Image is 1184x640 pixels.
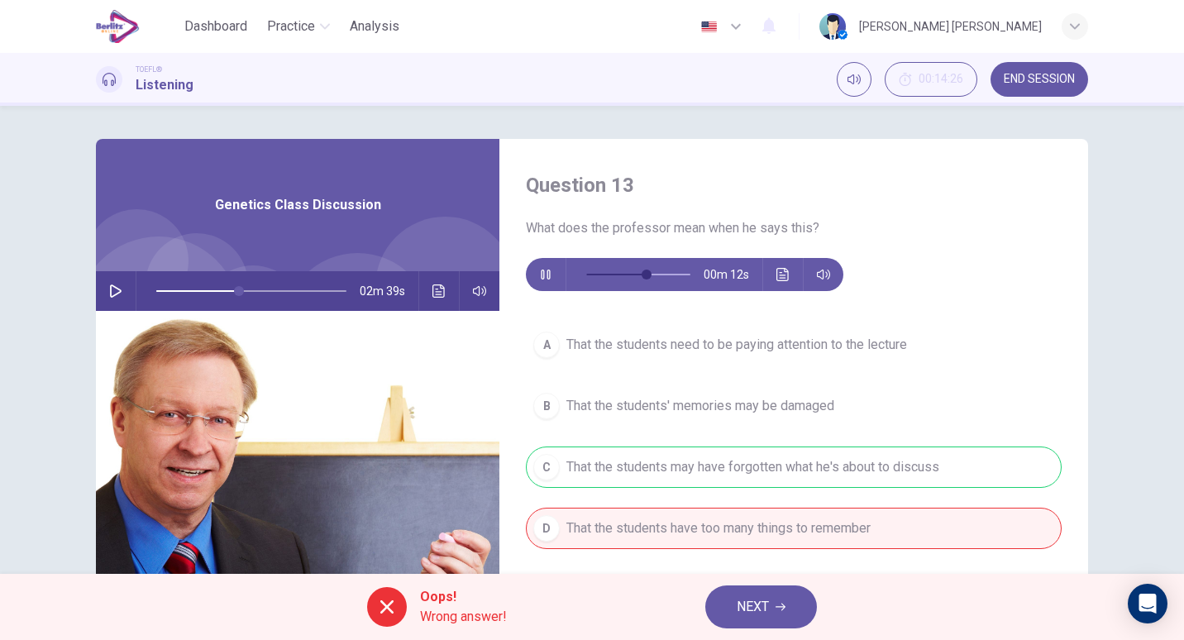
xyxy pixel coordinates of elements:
a: EduSynch logo [96,10,178,43]
button: Practice [260,12,337,41]
div: Open Intercom Messenger [1128,584,1167,623]
button: Dashboard [178,12,254,41]
h1: Listening [136,75,193,95]
span: Dashboard [184,17,247,36]
span: Wrong answer! [420,607,507,627]
button: NEXT [705,585,817,628]
button: Click to see the audio transcription [426,271,452,311]
div: Hide [885,62,977,97]
span: Analysis [350,17,399,36]
button: Click to see the audio transcription [770,258,796,291]
img: Profile picture [819,13,846,40]
span: 02m 39s [360,271,418,311]
span: What does the professor mean when he says this? [526,218,1062,238]
span: Genetics Class Discussion [215,195,381,215]
span: 00:14:26 [919,73,963,86]
img: en [699,21,719,33]
img: EduSynch logo [96,10,140,43]
button: Analysis [343,12,406,41]
span: 00m 12s [704,258,762,291]
span: Practice [267,17,315,36]
h4: Question 13 [526,172,1062,198]
button: END SESSION [991,62,1088,97]
span: END SESSION [1004,73,1075,86]
button: 00:14:26 [885,62,977,97]
span: NEXT [737,595,769,619]
div: Mute [837,62,871,97]
div: [PERSON_NAME] [PERSON_NAME] [859,17,1042,36]
span: Oops! [420,587,507,607]
span: TOEFL® [136,64,162,75]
